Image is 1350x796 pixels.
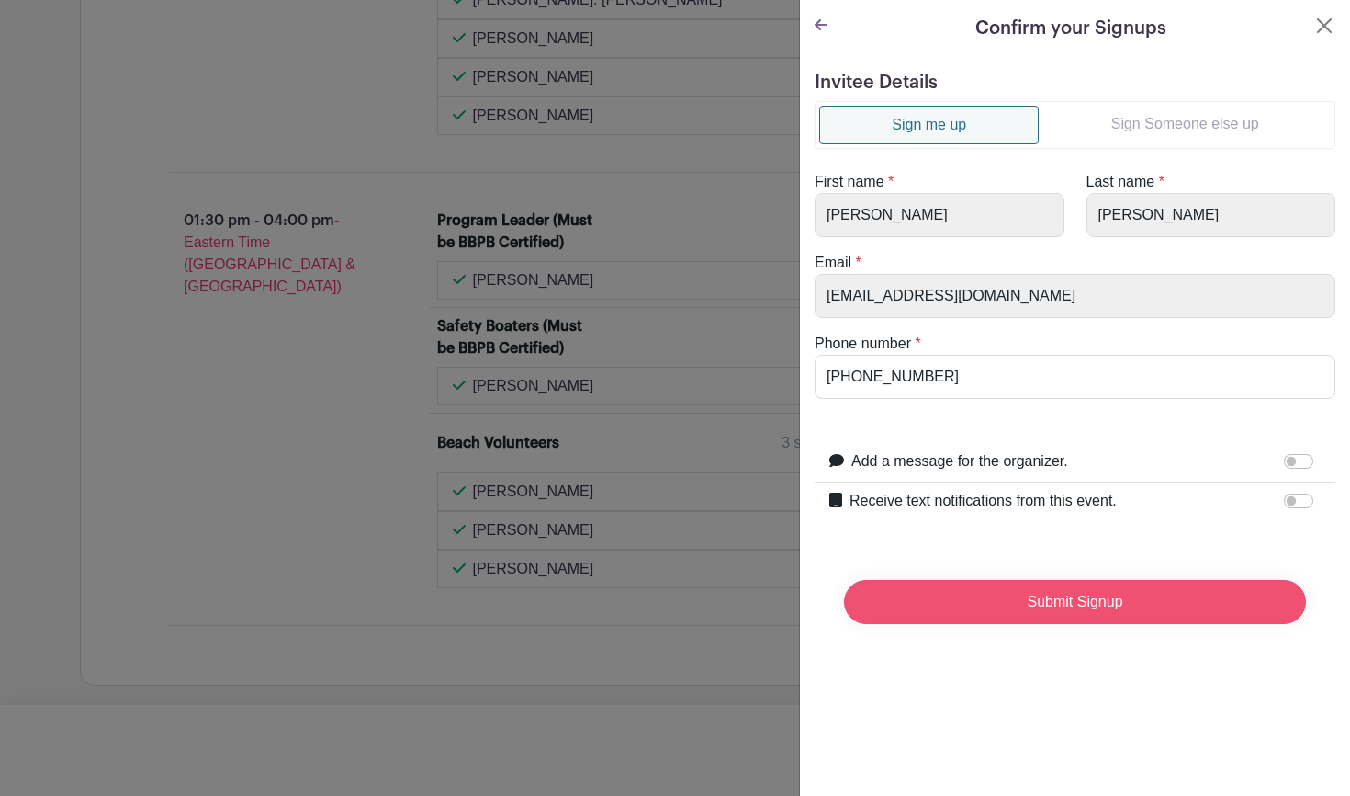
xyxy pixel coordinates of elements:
[849,490,1117,512] label: Receive text notifications from this event.
[815,171,884,193] label: First name
[851,450,1068,472] label: Add a message for the organizer.
[844,580,1306,624] input: Submit Signup
[975,15,1166,42] h5: Confirm your Signups
[1313,15,1335,37] button: Close
[815,72,1335,94] h5: Invitee Details
[1039,106,1331,142] a: Sign Someone else up
[815,333,911,355] label: Phone number
[819,106,1039,144] a: Sign me up
[815,252,851,274] label: Email
[1086,171,1155,193] label: Last name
